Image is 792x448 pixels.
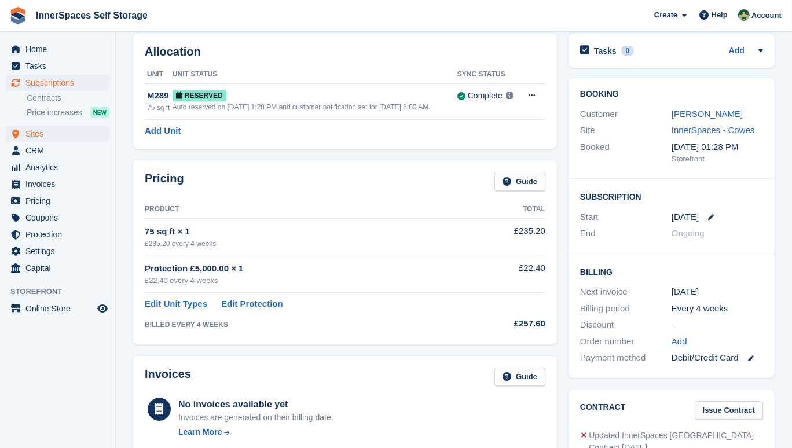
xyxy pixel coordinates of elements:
[10,286,115,298] span: Storefront
[173,102,457,112] div: Auto reserved on [DATE] 1:28 PM and customer notification set for [DATE] 6:00 AM.
[145,262,471,276] div: Protection £5,000.00 × 1
[580,190,763,202] h2: Subscription
[695,401,763,420] a: Issue Contract
[468,90,503,102] div: Complete
[580,285,672,299] div: Next invoice
[25,226,95,243] span: Protection
[654,9,677,21] span: Create
[494,368,545,387] a: Guide
[25,126,95,142] span: Sites
[580,124,672,137] div: Site
[580,302,672,315] div: Billing period
[145,124,181,138] a: Add Unit
[25,75,95,91] span: Subscriptions
[145,320,471,330] div: BILLED EVERY 4 WEEKS
[145,172,184,191] h2: Pricing
[25,193,95,209] span: Pricing
[6,243,109,259] a: menu
[25,41,95,57] span: Home
[27,107,82,118] span: Price increases
[672,153,763,165] div: Storefront
[471,218,545,255] td: £235.20
[580,108,672,121] div: Customer
[25,176,95,192] span: Invoices
[6,176,109,192] a: menu
[494,172,545,191] a: Guide
[27,93,109,104] a: Contracts
[471,255,545,293] td: £22.40
[145,225,471,238] div: 75 sq ft × 1
[6,210,109,226] a: menu
[729,45,745,58] a: Add
[90,107,109,118] div: NEW
[145,275,471,287] div: £22.40 every 4 weeks
[506,92,513,99] img: icon-info-grey-7440780725fd019a000dd9b08b2336e03edf1995a4989e88bcd33f0948082b44.svg
[738,9,750,21] img: Paula Amey
[457,65,519,84] th: Sync Status
[6,58,109,74] a: menu
[145,298,207,311] a: Edit Unit Types
[178,426,333,438] a: Learn More
[672,211,699,224] time: 2025-08-19 23:00:00 UTC
[672,109,743,119] a: [PERSON_NAME]
[25,243,95,259] span: Settings
[25,142,95,159] span: CRM
[580,266,763,277] h2: Billing
[580,401,626,420] h2: Contract
[147,102,173,113] div: 75 sq ft
[712,9,728,21] span: Help
[173,65,457,84] th: Unit Status
[580,227,672,240] div: End
[621,46,635,56] div: 0
[580,141,672,165] div: Booked
[145,45,545,58] h2: Allocation
[147,89,173,102] div: M289
[471,200,545,219] th: Total
[6,75,109,91] a: menu
[178,398,333,412] div: No invoices available yet
[96,302,109,315] a: Preview store
[6,142,109,159] a: menu
[145,65,173,84] th: Unit
[221,298,283,311] a: Edit Protection
[6,126,109,142] a: menu
[25,260,95,276] span: Capital
[9,7,27,24] img: stora-icon-8386f47178a22dfd0bd8f6a31ec36ba5ce8667c1dd55bd0f319d3a0aa187defe.svg
[173,90,226,101] span: Reserved
[145,368,191,387] h2: Invoices
[145,238,471,249] div: £235.20 every 4 weeks
[25,210,95,226] span: Coupons
[25,300,95,317] span: Online Store
[580,211,672,224] div: Start
[594,46,617,56] h2: Tasks
[178,426,222,438] div: Learn More
[6,193,109,209] a: menu
[672,228,705,238] span: Ongoing
[672,285,763,299] div: [DATE]
[6,159,109,175] a: menu
[751,10,782,21] span: Account
[471,317,545,331] div: £257.60
[25,58,95,74] span: Tasks
[6,226,109,243] a: menu
[25,159,95,175] span: Analytics
[580,351,672,365] div: Payment method
[580,318,672,332] div: Discount
[6,41,109,57] a: menu
[580,335,672,348] div: Order number
[31,6,152,25] a: InnerSpaces Self Storage
[672,302,763,315] div: Every 4 weeks
[27,106,109,119] a: Price increases NEW
[178,412,333,424] div: Invoices are generated on their billing date.
[672,351,763,365] div: Debit/Credit Card
[145,200,471,219] th: Product
[672,141,763,154] div: [DATE] 01:28 PM
[580,90,763,99] h2: Booking
[6,300,109,317] a: menu
[672,335,687,348] a: Add
[672,318,763,332] div: -
[6,260,109,276] a: menu
[672,125,754,135] a: InnerSpaces - Cowes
